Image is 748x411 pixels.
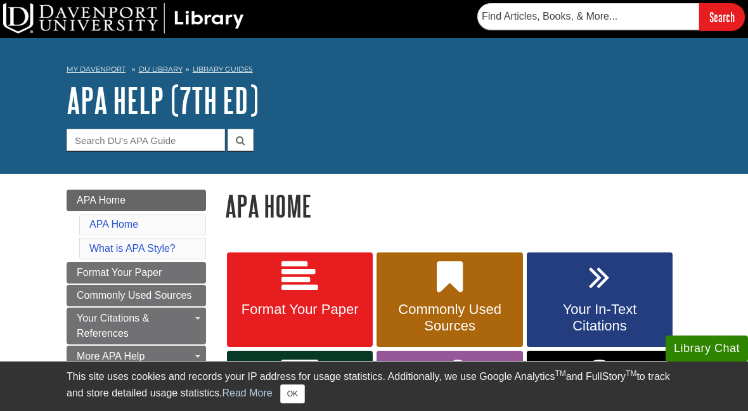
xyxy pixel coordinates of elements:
img: DU Library [3,3,244,34]
nav: breadcrumb [67,61,681,81]
sup: TM [626,369,636,378]
input: Search [699,3,745,30]
a: DU Library [139,65,183,74]
a: Commonly Used Sources [67,285,206,306]
a: APA Home [89,219,138,230]
a: Format Your Paper [227,252,373,348]
button: Library Chat [666,336,748,362]
a: What is APA Style? [89,243,176,254]
div: This site uses cookies and records your IP address for usage statistics. Additionally, we use Goo... [67,369,681,403]
button: Close [280,384,305,403]
a: More APA Help [67,346,206,367]
a: My Davenport [67,64,126,75]
a: APA Home [67,190,206,211]
span: APA Home [77,195,126,205]
span: Commonly Used Sources [77,290,191,301]
span: More APA Help [77,351,145,362]
form: Searches DU Library's articles, books, and more [477,3,745,30]
span: Format Your Paper [236,301,363,318]
a: Your In-Text Citations [527,252,673,348]
span: Format Your Paper [77,267,162,278]
a: Your Citations & References [67,308,206,344]
a: Library Guides [193,65,253,74]
span: Commonly Used Sources [386,301,513,334]
span: Your In-Text Citations [536,301,663,334]
input: Find Articles, Books, & More... [477,3,699,30]
sup: TM [555,369,565,378]
a: Format Your Paper [67,262,206,284]
input: Search DU's APA Guide [67,129,225,151]
h1: APA Home [225,190,681,222]
span: Your Citations & References [77,313,149,339]
a: Read More [222,388,272,398]
a: Commonly Used Sources [377,252,522,348]
a: APA Help (7th Ed) [67,81,259,120]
